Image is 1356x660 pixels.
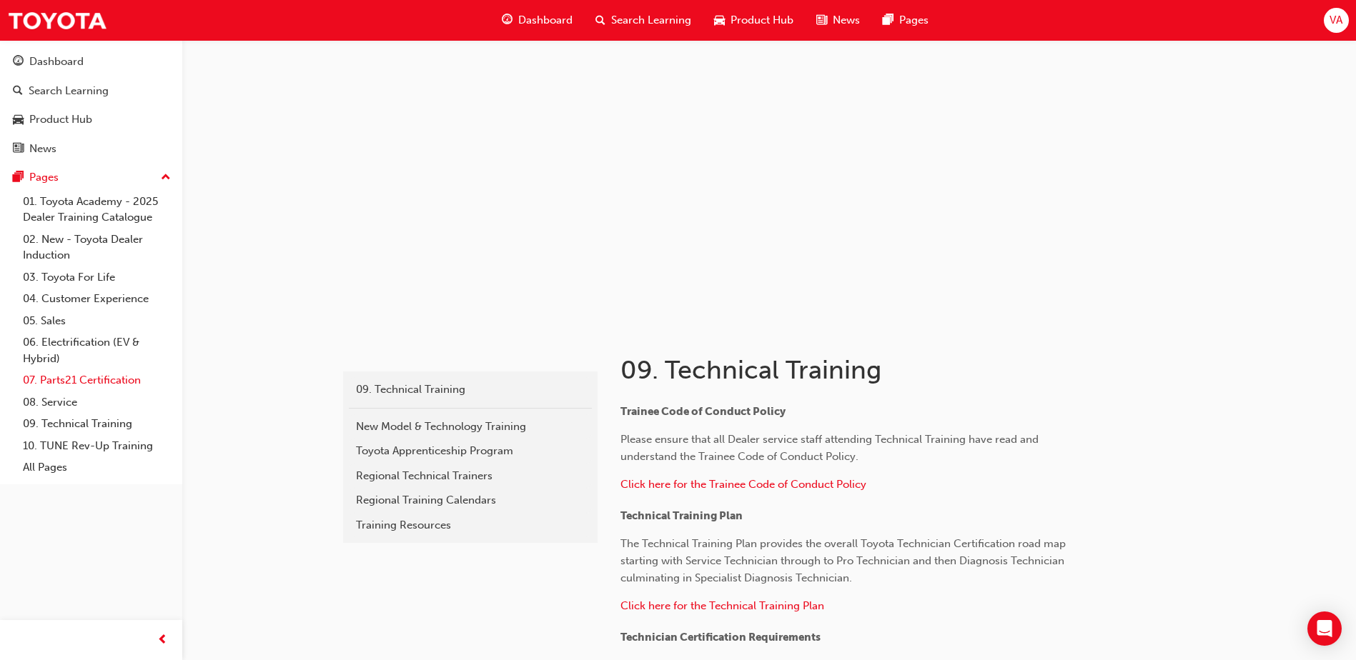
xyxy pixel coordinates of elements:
span: Please ensure that all Dealer service staff attending Technical Training have read and understand... [620,433,1041,463]
a: 06. Electrification (EV & Hybrid) [17,331,177,369]
a: Search Learning [6,78,177,104]
h1: 09. Technical Training [620,354,1089,386]
a: 08. Service [17,391,177,414]
a: Regional Technical Trainers [349,464,592,489]
span: Technical Training Plan [620,509,743,522]
a: Training Resources [349,513,592,538]
span: Pages [899,12,929,29]
a: Toyota Apprenticeship Program [349,439,592,464]
a: ​Click here for the Technical Training Plan [620,599,824,612]
div: Regional Technical Trainers [356,468,585,484]
span: News [833,12,860,29]
div: New Model & Technology Training [356,419,585,435]
span: guage-icon [502,11,513,29]
a: 09. Technical Training [349,377,592,402]
span: up-icon [161,169,171,187]
span: car-icon [13,114,24,126]
span: search-icon [595,11,605,29]
span: search-icon [13,85,23,98]
a: Click here for the Trainee Code of Conduct Policy [620,478,866,491]
button: DashboardSearch LearningProduct HubNews [6,46,177,164]
span: Technician Certification Requirements [620,631,821,644]
a: 01. Toyota Academy - 2025 Dealer Training Catalogue [17,191,177,229]
a: 05. Sales [17,310,177,332]
div: News [29,141,56,157]
div: Product Hub [29,111,92,128]
button: VA [1324,8,1349,33]
button: Pages [6,164,177,191]
a: guage-iconDashboard [490,6,584,35]
a: All Pages [17,456,177,479]
span: Product Hub [731,12,793,29]
a: 04. Customer Experience [17,288,177,310]
div: Regional Training Calendars [356,492,585,509]
a: News [6,136,177,162]
span: car-icon [714,11,725,29]
a: 02. New - Toyota Dealer Induction [17,229,177,266]
a: Dashboard [6,49,177,75]
a: news-iconNews [805,6,871,35]
a: Product Hub [6,106,177,133]
span: The Technical Training Plan provides the overall Toyota Technician Certification road map startin... [620,537,1069,584]
span: Dashboard [518,12,573,29]
div: Open Intercom Messenger [1307,611,1342,646]
a: car-iconProduct Hub [703,6,805,35]
span: news-icon [816,11,827,29]
img: Trak [7,4,107,36]
a: search-iconSearch Learning [584,6,703,35]
a: 03. Toyota For Life [17,266,177,289]
span: prev-icon [157,631,168,649]
a: pages-iconPages [871,6,940,35]
a: 07. Parts21 Certification [17,369,177,391]
a: 09. Technical Training [17,413,177,435]
div: Search Learning [29,83,109,99]
div: Pages [29,169,59,186]
div: Dashboard [29,54,84,70]
div: Training Resources [356,517,585,534]
span: pages-icon [883,11,894,29]
a: Regional Training Calendars [349,488,592,513]
a: New Model & Technology Training [349,414,592,439]
span: VA [1330,12,1342,29]
span: Search Learning [611,12,691,29]
span: pages-icon [13,171,24,184]
span: guage-icon [13,56,24,69]
a: 10. TUNE Rev-Up Training [17,435,177,457]
div: Toyota Apprenticeship Program [356,443,585,459]
div: 09. Technical Training [356,381,585,398]
span: Click here for the Technical Training Plan [620,599,824,612]
span: news-icon [13,143,24,156]
span: Trainee Code of Conduct Policy [620,405,786,418]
